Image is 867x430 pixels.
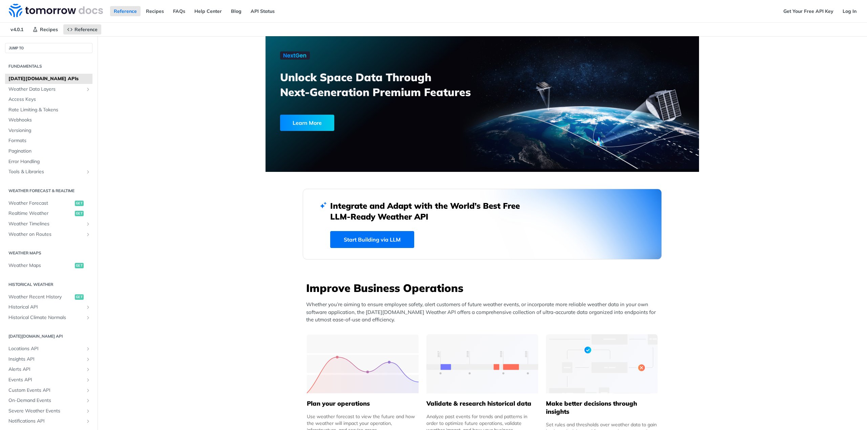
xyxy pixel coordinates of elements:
button: Show subpages for Alerts API [85,367,91,372]
a: Alerts APIShow subpages for Alerts API [5,364,92,375]
span: Historical Climate Normals [8,314,84,321]
span: Severe Weather Events [8,408,84,414]
a: [DATE][DOMAIN_NAME] APIs [5,74,92,84]
span: Weather Maps [8,262,73,269]
a: Weather Data LayersShow subpages for Weather Data Layers [5,84,92,94]
span: Events API [8,377,84,383]
a: Log In [839,6,860,16]
span: Formats [8,137,91,144]
a: Weather Recent Historyget [5,292,92,302]
a: Realtime Weatherget [5,208,92,219]
a: Recipes [29,24,62,35]
span: Insights API [8,356,84,363]
h3: Improve Business Operations [306,280,662,295]
a: Reference [110,6,141,16]
button: Show subpages for Severe Weather Events [85,408,91,414]
button: Show subpages for Tools & Libraries [85,169,91,175]
a: Weather on RoutesShow subpages for Weather on Routes [5,229,92,240]
span: v4.0.1 [7,24,27,35]
span: Custom Events API [8,387,84,394]
span: get [75,294,84,300]
a: Start Building via LLM [330,231,414,248]
span: Weather Recent History [8,294,73,300]
span: On-Demand Events [8,397,84,404]
a: Severe Weather EventsShow subpages for Severe Weather Events [5,406,92,416]
a: Versioning [5,126,92,136]
span: Realtime Weather [8,210,73,217]
h2: Weather Forecast & realtime [5,188,92,194]
button: Show subpages for Weather Data Layers [85,87,91,92]
a: Custom Events APIShow subpages for Custom Events API [5,385,92,395]
span: Pagination [8,148,91,155]
a: Historical APIShow subpages for Historical API [5,302,92,312]
a: Formats [5,136,92,146]
img: Tomorrow.io Weather API Docs [9,4,103,17]
h5: Plan your operations [307,400,419,408]
h2: Fundamentals [5,63,92,69]
h5: Make better decisions through insights [546,400,658,416]
span: Weather on Routes [8,231,84,238]
span: Reference [75,26,98,32]
a: Reference [63,24,101,35]
a: Historical Climate NormalsShow subpages for Historical Climate Normals [5,313,92,323]
img: 13d7ca0-group-496-2.svg [426,334,538,393]
img: 39565e8-group-4962x.svg [307,334,419,393]
span: [DATE][DOMAIN_NAME] APIs [8,75,91,82]
button: Show subpages for Weather on Routes [85,232,91,237]
a: On-Demand EventsShow subpages for On-Demand Events [5,395,92,406]
a: Webhooks [5,115,92,125]
button: Show subpages for Historical API [85,304,91,310]
span: Weather Timelines [8,221,84,227]
img: a22d113-group-496-32x.svg [546,334,658,393]
button: JUMP TO [5,43,92,53]
a: API Status [247,6,278,16]
a: Rate Limiting & Tokens [5,105,92,115]
span: Tools & Libraries [8,168,84,175]
span: Weather Data Layers [8,86,84,93]
a: Weather TimelinesShow subpages for Weather Timelines [5,219,92,229]
h2: [DATE][DOMAIN_NAME] API [5,333,92,339]
a: Weather Mapsget [5,261,92,271]
a: FAQs [169,6,189,16]
span: Error Handling [8,158,91,165]
a: Pagination [5,146,92,156]
button: Show subpages for Weather Timelines [85,221,91,227]
a: Events APIShow subpages for Events API [5,375,92,385]
span: Versioning [8,127,91,134]
span: Rate Limiting & Tokens [8,107,91,113]
div: Learn More [280,115,334,131]
a: Weather Forecastget [5,198,92,208]
button: Show subpages for Custom Events API [85,388,91,393]
span: Alerts API [8,366,84,373]
a: Locations APIShow subpages for Locations API [5,344,92,354]
span: get [75,211,84,216]
span: Historical API [8,304,84,311]
button: Show subpages for On-Demand Events [85,398,91,403]
a: Notifications APIShow subpages for Notifications API [5,416,92,426]
button: Show subpages for Insights API [85,357,91,362]
a: Access Keys [5,94,92,105]
button: Show subpages for Historical Climate Normals [85,315,91,320]
a: Get Your Free API Key [780,6,837,16]
button: Show subpages for Locations API [85,346,91,352]
button: Show subpages for Notifications API [85,418,91,424]
p: Whether you’re aiming to ensure employee safety, alert customers of future weather events, or inc... [306,301,662,324]
h2: Weather Maps [5,250,92,256]
span: Weather Forecast [8,200,73,207]
a: Blog [227,6,245,16]
a: Recipes [142,6,168,16]
span: get [75,263,84,268]
h5: Validate & research historical data [426,400,538,408]
a: Learn More [280,115,448,131]
span: Recipes [40,26,58,32]
span: Notifications API [8,418,84,425]
h2: Integrate and Adapt with the World’s Best Free LLM-Ready Weather API [330,200,530,222]
a: Insights APIShow subpages for Insights API [5,354,92,364]
span: Locations API [8,345,84,352]
button: Show subpages for Events API [85,377,91,383]
a: Error Handling [5,157,92,167]
span: get [75,201,84,206]
a: Help Center [191,6,226,16]
a: Tools & LibrariesShow subpages for Tools & Libraries [5,167,92,177]
img: NextGen [280,51,310,60]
